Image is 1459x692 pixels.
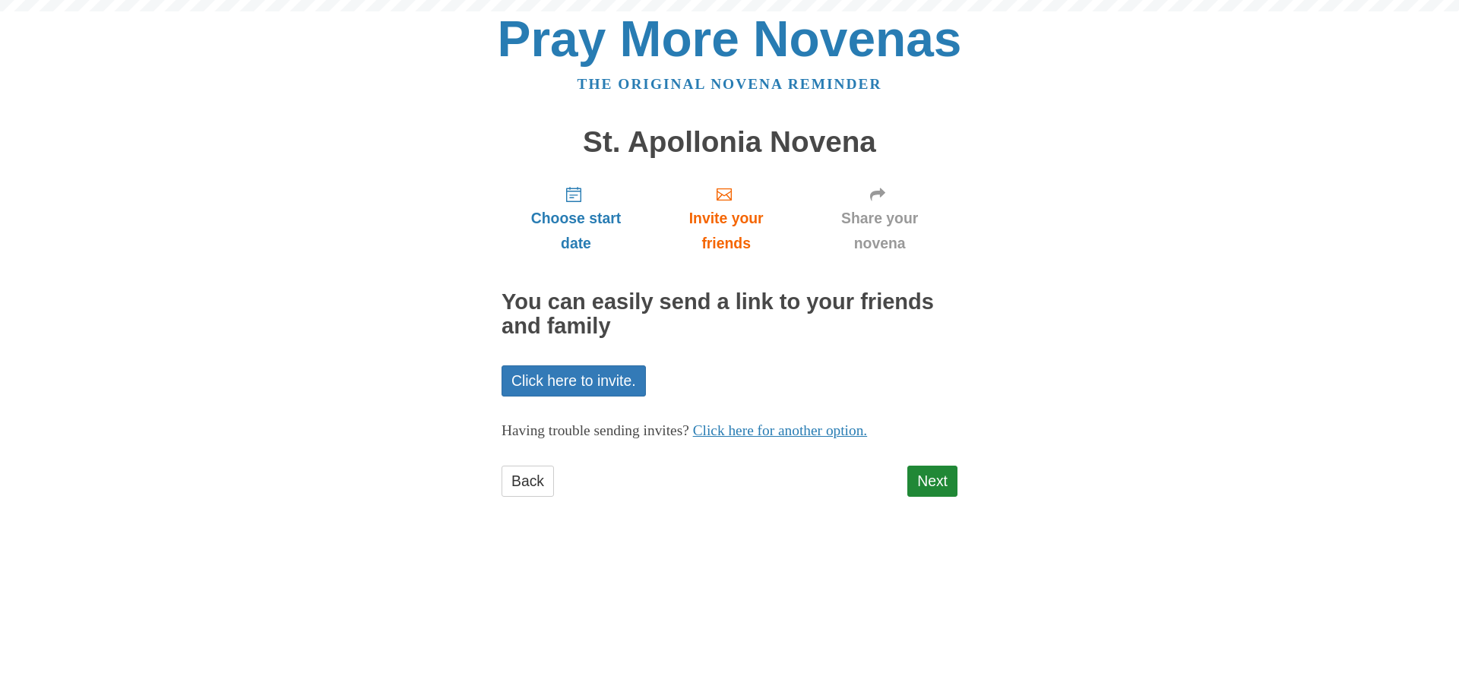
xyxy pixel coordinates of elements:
[666,206,786,256] span: Invite your friends
[498,11,962,67] a: Pray More Novenas
[502,173,650,264] a: Choose start date
[502,422,689,438] span: Having trouble sending invites?
[693,422,868,438] a: Click here for another option.
[502,290,957,339] h2: You can easily send a link to your friends and family
[907,466,957,497] a: Next
[578,76,882,92] a: The original novena reminder
[502,466,554,497] a: Back
[502,126,957,159] h1: St. Apollonia Novena
[502,365,646,397] a: Click here to invite.
[802,173,957,264] a: Share your novena
[517,206,635,256] span: Choose start date
[650,173,802,264] a: Invite your friends
[817,206,942,256] span: Share your novena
